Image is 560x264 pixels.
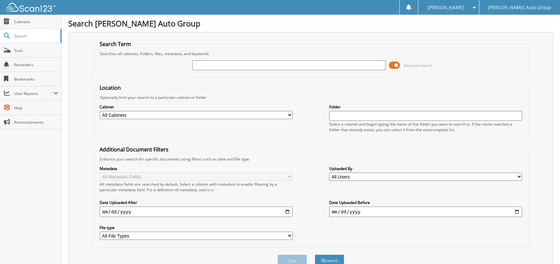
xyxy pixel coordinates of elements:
span: Scan [14,48,58,53]
span: Advanced Search [404,63,433,68]
label: Cabinet [100,104,293,110]
label: Date Uploaded Before [329,200,522,205]
label: Date Uploaded After [100,200,293,205]
span: User Reports [14,91,54,96]
label: File type [100,225,293,230]
span: Bookmarks [14,76,58,82]
span: Announcements [14,119,58,125]
label: Metadata [100,166,293,171]
a: here [205,187,214,193]
span: [PERSON_NAME] [427,6,464,9]
div: All metadata fields are searched by default. Select a cabinet with metadata to enable filtering b... [100,181,293,193]
legend: Search Term [96,40,134,48]
div: Searches all cabinets, folders, files, metadata, and keywords [96,51,525,56]
div: Select a cabinet and begin typing the name of the folder you want to search in. If the name match... [329,121,522,132]
label: Folder [329,104,522,110]
div: Optionally limit your search to a particular cabinet or folder [96,95,525,100]
img: scan123-logo-white.svg [7,3,56,12]
span: Cabinets [14,19,58,24]
span: Search [14,33,57,39]
input: start [100,207,293,217]
legend: Additional Document Filters [96,146,172,153]
span: Help [14,105,58,111]
legend: Location [96,84,124,91]
label: Uploaded By [329,166,522,171]
h1: Search [PERSON_NAME] Auto Group [68,18,553,29]
span: [PERSON_NAME] Auto Group [488,6,551,9]
input: end [329,207,522,217]
span: Reminders [14,62,58,68]
div: Enhance your search for specific documents using filters such as date and file type. [96,156,525,162]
